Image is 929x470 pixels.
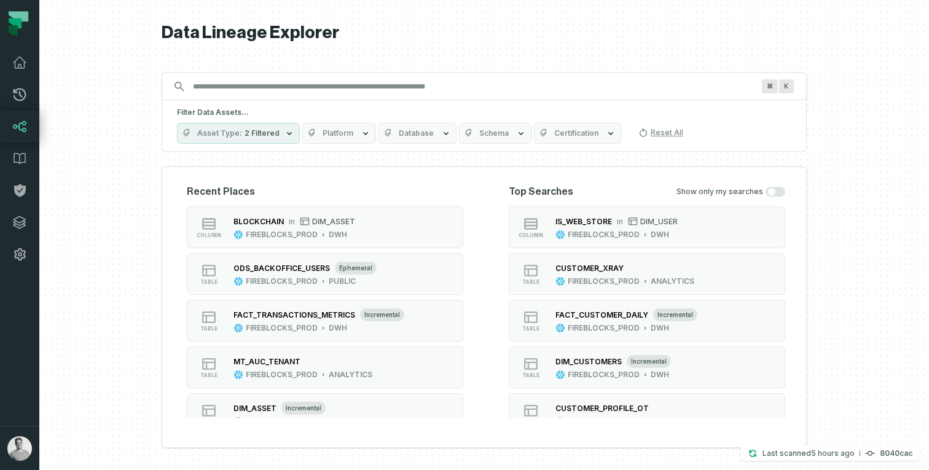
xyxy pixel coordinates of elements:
h1: Data Lineage Explorer [162,22,807,44]
relative-time: Sep 15, 2025, 8:01 AM GMT+3 [811,448,855,458]
p: Last scanned [762,447,855,460]
button: Last scanned[DATE] 8:01:31 AM8040cac [740,446,920,461]
img: avatar of Roy Tzuberi [7,436,32,461]
span: Press ⌘ + K to focus the search bar [779,79,794,93]
span: Press ⌘ + K to focus the search bar [762,79,778,93]
h4: 8040cac [880,450,912,457]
